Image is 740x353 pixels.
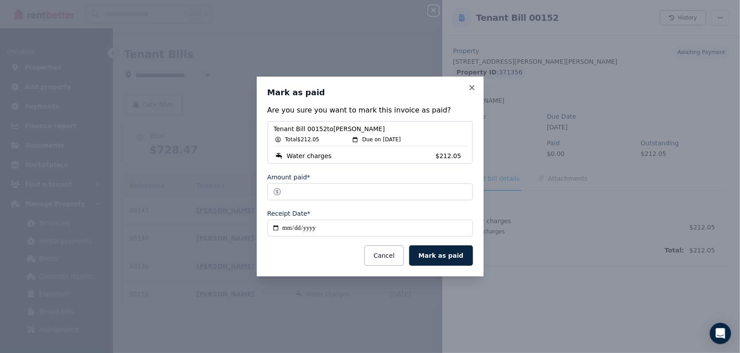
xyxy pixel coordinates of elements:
[710,323,731,344] div: Open Intercom Messenger
[436,151,467,160] span: $212.05
[362,136,401,143] span: Due on [DATE]
[267,209,310,218] label: Receipt Date*
[287,151,332,160] span: Water charges
[285,136,320,143] span: Total $212.05
[267,105,473,116] p: Are you sure you want to mark this invoice as paid?
[274,124,467,133] span: Tenant Bill 00152 to [PERSON_NAME]
[364,245,404,266] button: Cancel
[409,245,473,266] button: Mark as paid
[267,173,310,182] label: Amount paid*
[267,87,473,98] h3: Mark as paid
